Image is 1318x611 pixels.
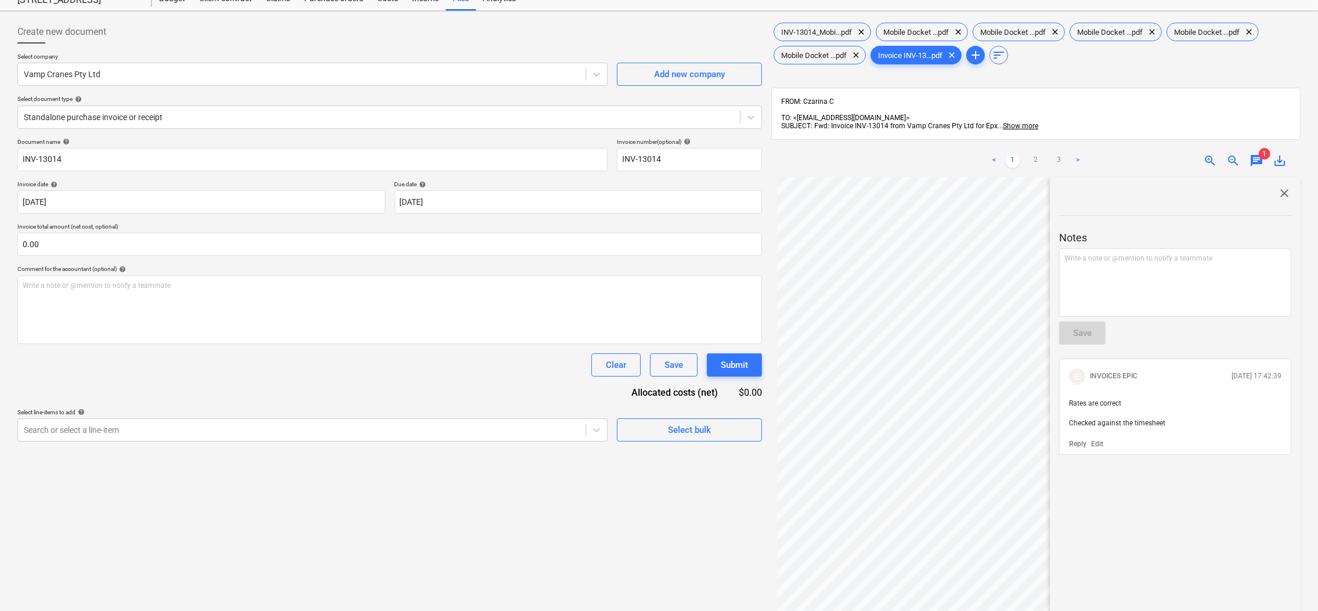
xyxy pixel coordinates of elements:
[395,190,763,214] input: Due date not specified
[1059,231,1291,245] p: Notes
[781,122,998,130] span: SUBJECT: Fwd: Invoice INV-13014 from Vamp Cranes Pty Ltd for Epx
[1273,154,1287,168] span: save_alt
[1232,371,1281,381] p: [DATE] 17:42:39
[1203,154,1217,168] span: zoom_in
[1029,154,1043,168] a: Page 2
[973,28,1053,37] span: Mobile Docket ...pdf
[774,51,854,60] span: Mobile Docket ...pdf
[591,353,641,377] button: Clear
[973,23,1065,41] div: Mobile Docket ...pdf
[951,25,965,39] span: clear
[1145,25,1159,39] span: clear
[1048,25,1062,39] span: clear
[781,97,834,106] span: FROM: Czarina C
[60,138,70,145] span: help
[871,51,949,60] span: Invoice INV-13...pdf
[736,386,762,399] div: $0.00
[617,63,762,86] button: Add new company
[17,223,762,233] p: Invoice total amount (net cost, optional)
[17,138,608,146] div: Document name
[1006,154,1020,168] a: Page 1 is your current page
[876,23,968,41] div: Mobile Docket ...pdf
[1070,28,1150,37] span: Mobile Docket ...pdf
[774,46,866,64] div: Mobile Docket ...pdf
[774,23,871,41] div: INV-13014_Mobi...pdf
[1069,368,1085,385] div: INVOICES EPIC
[774,28,859,37] span: INV-13014_Mobi...pdf
[1003,122,1038,130] span: Show more
[73,96,82,103] span: help
[395,180,763,188] div: Due date
[1073,372,1081,381] span: IE
[854,25,868,39] span: clear
[17,148,608,171] input: Document name
[945,48,959,62] span: clear
[1071,154,1085,168] a: Next page
[75,408,85,415] span: help
[871,46,962,64] div: Invoice INV-13...pdf
[17,265,762,273] div: Comment for the accountant (optional)
[1277,186,1291,200] span: close
[1091,439,1103,449] button: Edit
[17,408,608,416] div: Select line-items to add
[650,353,698,377] button: Save
[1242,25,1256,39] span: clear
[668,422,711,438] div: Select bulk
[17,233,762,256] input: Invoice total amount (net cost, optional)
[781,114,909,122] span: TO: <[EMAIL_ADDRESS][DOMAIN_NAME]>
[681,138,691,145] span: help
[707,353,762,377] button: Submit
[617,148,762,171] input: Invoice number
[17,25,106,39] span: Create new document
[1070,23,1162,41] div: Mobile Docket ...pdf
[1090,371,1138,381] p: INVOICES EPIC
[617,418,762,442] button: Select bulk
[969,48,983,62] span: add
[17,53,608,63] p: Select company
[665,357,683,373] div: Save
[1167,23,1259,41] div: Mobile Docket ...pdf
[17,180,385,188] div: Invoice date
[876,28,956,37] span: Mobile Docket ...pdf
[617,138,762,146] div: Invoice number (optional)
[654,67,725,82] div: Add new company
[998,122,1038,130] span: ...
[987,154,1001,168] a: Previous page
[721,357,748,373] div: Submit
[849,48,863,62] span: clear
[17,95,762,103] div: Select document type
[1226,154,1240,168] span: zoom_out
[1167,28,1247,37] span: Mobile Docket ...pdf
[1069,399,1165,427] span: Rates are correct Checked against the timesheet
[48,181,57,188] span: help
[1250,154,1263,168] span: chat
[611,386,736,399] div: Allocated costs (net)
[17,190,385,214] input: Invoice date not specified
[417,181,427,188] span: help
[992,48,1006,62] span: sort
[117,266,126,273] span: help
[1259,148,1270,160] span: 1
[1069,439,1086,449] button: Reply
[1052,154,1066,168] a: Page 3
[606,357,626,373] div: Clear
